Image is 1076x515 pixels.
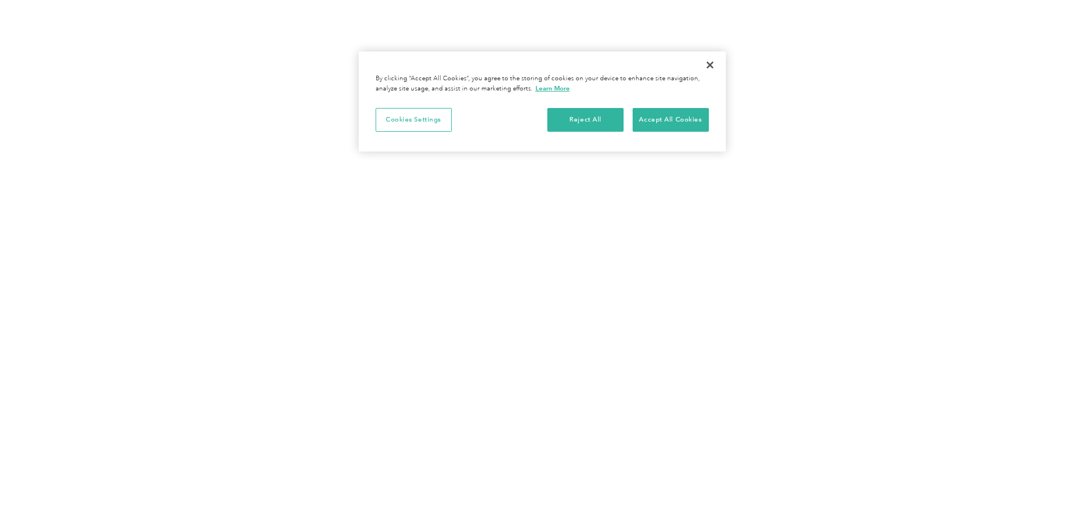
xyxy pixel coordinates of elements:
[376,108,452,132] button: Cookies Settings
[535,84,570,92] a: More information about your privacy, opens in a new tab
[359,51,726,152] div: Cookie banner
[359,51,726,152] div: Privacy
[633,108,709,132] button: Accept All Cookies
[376,74,709,94] div: By clicking “Accept All Cookies”, you agree to the storing of cookies on your device to enhance s...
[698,53,722,77] button: Close
[547,108,624,132] button: Reject All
